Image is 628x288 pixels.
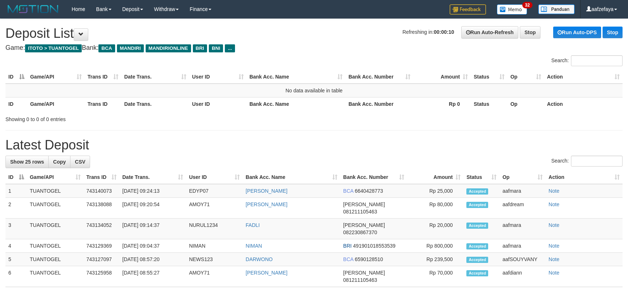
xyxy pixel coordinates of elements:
[119,171,186,184] th: Date Trans.: activate to sort column ascending
[48,156,70,168] a: Copy
[27,171,84,184] th: Game/API: activate to sort column ascending
[548,270,559,276] a: Note
[246,222,260,228] a: FADLI
[27,239,84,253] td: TUANTOGEL
[507,97,544,111] th: Op
[27,97,85,111] th: Game/API
[548,188,559,194] a: Note
[499,239,546,253] td: aafmara
[353,243,396,249] span: Copy 491901018553539 to clipboard
[246,201,287,207] a: [PERSON_NAME]
[546,171,623,184] th: Action: activate to sort column ascending
[499,171,546,184] th: Op: activate to sort column ascending
[343,201,385,207] span: [PERSON_NAME]
[247,97,346,111] th: Bank Acc. Name
[343,277,377,283] span: Copy 081211105463 to clipboard
[499,184,546,198] td: aafmara
[407,184,464,198] td: Rp 25,000
[10,159,44,165] span: Show 25 rows
[119,239,186,253] td: [DATE] 09:04:37
[461,26,518,39] a: Run Auto-Refresh
[345,97,413,111] th: Bank Acc. Number
[246,270,287,276] a: [PERSON_NAME]
[84,253,119,266] td: 743127097
[5,239,27,253] td: 4
[189,70,247,84] th: User ID: activate to sort column ascending
[5,184,27,198] td: 1
[343,229,377,235] span: Copy 082230867370 to clipboard
[186,239,243,253] td: NIMAN
[84,266,119,287] td: 743125958
[27,198,84,219] td: TUANTOGEL
[119,253,186,266] td: [DATE] 08:57:20
[407,198,464,219] td: Rp 80,000
[463,171,499,184] th: Status: activate to sort column ascending
[5,171,27,184] th: ID: activate to sort column descending
[553,27,601,38] a: Run Auto-DPS
[98,44,115,52] span: BCA
[499,198,546,219] td: aafdream
[186,198,243,219] td: AMOY71
[434,29,454,35] strong: 00:00:10
[5,44,623,52] h4: Game: Bank:
[209,44,223,52] span: BNI
[522,2,532,8] span: 32
[571,55,623,66] input: Search:
[407,171,464,184] th: Amount: activate to sort column ascending
[497,4,527,15] img: Button%20Memo.svg
[345,70,413,84] th: Bank Acc. Number: activate to sort column ascending
[548,256,559,262] a: Note
[407,266,464,287] td: Rp 70,000
[225,44,235,52] span: ...
[466,188,488,195] span: Accepted
[507,70,544,84] th: Op: activate to sort column ascending
[551,156,623,167] label: Search:
[53,159,66,165] span: Copy
[84,219,119,239] td: 743134052
[571,156,623,167] input: Search:
[471,97,507,111] th: Status
[84,198,119,219] td: 743138088
[247,70,346,84] th: Bank Acc. Name: activate to sort column ascending
[407,253,464,266] td: Rp 239,500
[340,171,407,184] th: Bank Acc. Number: activate to sort column ascending
[5,219,27,239] td: 3
[27,253,84,266] td: TUANTOGEL
[186,219,243,239] td: NURUL1234
[189,97,247,111] th: User ID
[544,97,623,111] th: Action
[343,243,352,249] span: BRI
[548,243,559,249] a: Note
[551,55,623,66] label: Search:
[5,138,623,152] h1: Latest Deposit
[5,4,61,15] img: MOTION_logo.png
[413,97,471,111] th: Rp 0
[466,202,488,208] span: Accepted
[5,198,27,219] td: 2
[119,198,186,219] td: [DATE] 09:20:54
[84,171,119,184] th: Trans ID: activate to sort column ascending
[407,239,464,253] td: Rp 800,000
[548,201,559,207] a: Note
[27,70,85,84] th: Game/API: activate to sort column ascending
[5,113,256,123] div: Showing 0 to 0 of 0 entries
[520,26,540,39] a: Stop
[466,223,488,229] span: Accepted
[186,266,243,287] td: AMOY71
[413,70,471,84] th: Amount: activate to sort column ascending
[5,266,27,287] td: 6
[186,184,243,198] td: EDYP07
[27,219,84,239] td: TUANTOGEL
[471,70,507,84] th: Status: activate to sort column ascending
[343,222,385,228] span: [PERSON_NAME]
[5,70,27,84] th: ID: activate to sort column descending
[84,184,119,198] td: 743140073
[119,184,186,198] td: [DATE] 09:24:13
[466,243,488,249] span: Accepted
[117,44,144,52] span: MANDIRI
[243,171,340,184] th: Bank Acc. Name: activate to sort column ascending
[407,219,464,239] td: Rp 20,000
[25,44,82,52] span: ITOTO > TUANTOGEL
[343,188,353,194] span: BCA
[121,97,189,111] th: Date Trans.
